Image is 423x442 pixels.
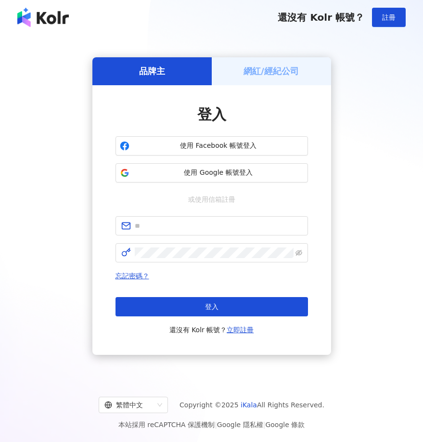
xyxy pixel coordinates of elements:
button: 使用 Google 帳號登入 [115,163,308,182]
span: | [215,421,217,429]
img: logo [17,8,69,27]
a: Google 隱私權 [217,421,263,429]
a: Google 條款 [265,421,305,429]
button: 使用 Facebook 帳號登入 [115,136,308,156]
span: eye-invisible [295,249,302,256]
span: 還沒有 Kolr 帳號？ [278,12,364,23]
h5: 網紅/經紀公司 [244,65,299,77]
a: iKala [241,401,257,409]
div: 繁體中文 [104,397,154,413]
button: 登入 [115,297,308,316]
span: 使用 Google 帳號登入 [133,168,304,178]
h5: 品牌主 [139,65,165,77]
span: 登入 [197,106,226,123]
span: 註冊 [382,13,396,21]
span: 或使用信箱註冊 [181,194,242,205]
span: Copyright © 2025 All Rights Reserved. [179,399,324,411]
a: 立即註冊 [227,326,254,334]
span: 本站採用 reCAPTCHA 保護機制 [118,419,305,430]
a: 忘記密碼？ [115,272,149,280]
span: | [263,421,266,429]
span: 使用 Facebook 帳號登入 [133,141,304,151]
span: 登入 [205,303,218,311]
span: 還沒有 Kolr 帳號？ [169,324,254,336]
button: 註冊 [372,8,406,27]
